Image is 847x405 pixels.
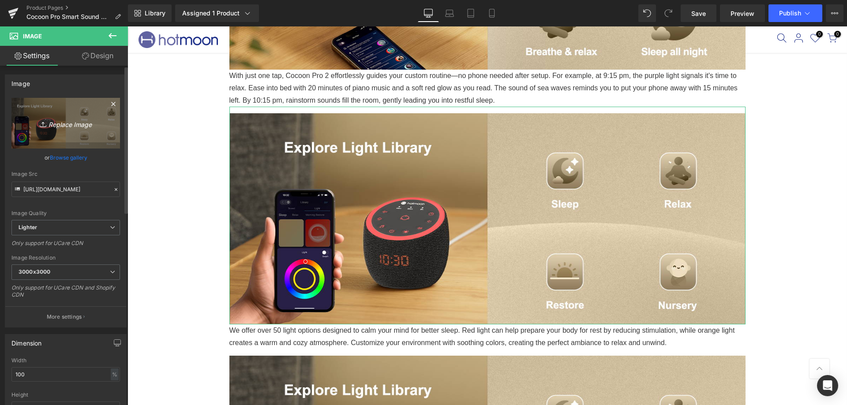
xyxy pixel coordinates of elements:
[102,43,618,80] p: With just one tap, Cocoon Pro 2 effortlessly guides your custom routine—no phone needed after set...
[50,150,87,165] a: Browse gallery
[23,33,42,40] span: Image
[11,153,120,162] div: or
[11,240,120,253] div: Only support for UCare CDN
[30,118,101,129] i: Replace Image
[47,313,82,321] p: More settings
[460,4,481,22] a: Tablet
[128,4,172,22] a: New Library
[66,46,130,66] a: Design
[439,4,460,22] a: Laptop
[638,4,656,22] button: Undo
[11,392,120,398] div: Height
[11,367,120,382] input: auto
[11,357,120,364] div: Width
[11,182,120,197] input: Link
[11,284,120,304] div: Only support for UCare CDN and Shopify CDN
[779,10,801,17] span: Publish
[731,9,754,18] span: Preview
[660,4,677,22] button: Redo
[11,171,120,177] div: Image Src
[691,9,706,18] span: Save
[111,368,119,380] div: %
[11,210,120,216] div: Image Quality
[26,13,111,20] span: Cocoon Pro Smart Sound Machine
[11,334,42,347] div: Dimension
[5,306,126,327] button: More settings
[19,224,37,230] b: Lighter
[26,4,128,11] a: Product Pages
[481,4,502,22] a: Mobile
[11,255,120,261] div: Image Resolution
[826,4,843,22] button: More
[19,268,50,275] b: 3000x3000
[182,9,252,18] div: Assigned 1 Product
[720,4,765,22] a: Preview
[11,75,30,87] div: Image
[145,9,165,17] span: Library
[102,298,618,323] p: We offer over 50 light options designed to calm your mind for better sleep. Red light can help pr...
[768,4,822,22] button: Publish
[418,4,439,22] a: Desktop
[817,375,838,396] div: Open Intercom Messenger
